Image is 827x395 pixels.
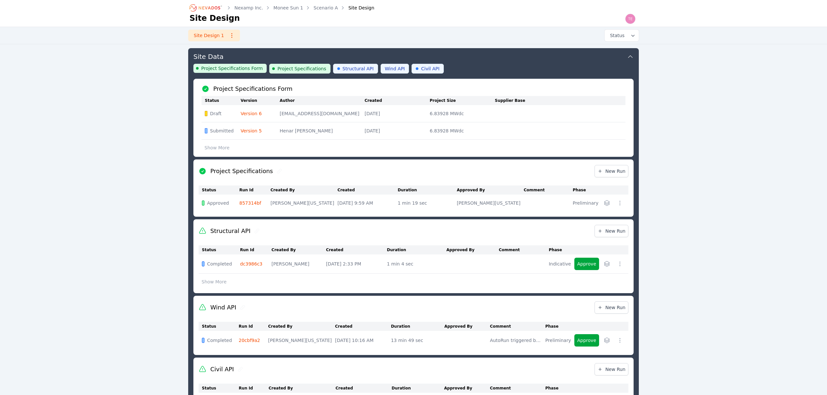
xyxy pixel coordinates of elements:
td: [PERSON_NAME][US_STATE] [457,195,524,211]
th: Phase [573,185,602,195]
h2: Wind API [210,303,236,312]
td: [PERSON_NAME][US_STATE] [268,331,335,350]
th: Created By [268,322,335,331]
div: Submitted [205,128,235,134]
a: Nexamp Inc. [234,5,263,11]
span: Project Specifications [277,65,326,72]
th: Duration [398,185,456,195]
th: Comment [499,245,549,254]
th: Created [326,245,387,254]
div: Preliminary [545,337,571,344]
h2: Structural API [210,226,250,236]
a: Version 6 [241,111,262,116]
div: Site Design [339,5,374,11]
td: Henar [PERSON_NAME] [280,122,365,140]
h3: Site Data [193,52,224,61]
img: Ted Elliott [625,14,636,24]
th: Status [199,245,240,254]
span: New Run [597,304,625,311]
td: [PERSON_NAME][US_STATE] [271,195,338,211]
h2: Project Specifications [210,167,273,176]
td: [DATE] 2:33 PM [326,254,387,274]
a: Site Design 1 [188,30,240,41]
td: [PERSON_NAME] [272,254,326,274]
th: Duration [392,384,444,393]
th: Comment [524,185,572,195]
a: 857314bf [239,200,261,206]
th: Comment [490,322,545,331]
h2: Civil API [210,365,234,374]
button: Show More [202,142,232,154]
div: 1 min 4 sec [387,261,443,267]
span: Status [607,32,624,39]
div: Draft [205,110,235,117]
th: Author [280,96,365,105]
span: New Run [597,366,625,373]
th: Run Id [240,245,272,254]
button: Site Data [193,48,634,64]
button: Approve [574,334,599,347]
th: Approved By [446,245,499,254]
span: Completed [207,261,232,267]
span: New Run [597,168,625,174]
th: Project Size [430,96,495,105]
span: Project Specifications Form [201,65,263,72]
span: Approved [207,200,229,206]
a: New Run [595,301,628,314]
th: Status [199,384,239,393]
th: Run Id [239,185,271,195]
th: Duration [391,322,444,331]
a: New Run [595,165,628,177]
td: [DATE] 9:59 AM [337,195,398,211]
th: Created [336,384,392,393]
span: Structural API [343,65,374,72]
th: Approved By [444,384,490,393]
span: Wind API [385,65,405,72]
th: Created [335,322,391,331]
th: Created By [269,384,336,393]
span: Civil API [421,65,439,72]
th: Created By [272,245,326,254]
button: Approve [574,258,599,270]
div: Indicative [549,261,571,267]
th: Phase [549,245,574,254]
a: New Run [595,225,628,237]
th: Run Id [239,384,269,393]
th: Status [199,185,239,195]
th: Created [337,185,398,195]
th: Version [241,96,280,105]
th: Run Id [239,322,268,331]
span: New Run [597,228,625,234]
th: Approved By [457,185,524,195]
a: Version 5 [241,128,262,133]
th: Created [365,96,430,105]
td: 6.83928 MWdc [430,105,495,122]
a: 20cbf9a2 [239,338,260,343]
th: Status [202,96,241,105]
td: [EMAIL_ADDRESS][DOMAIN_NAME] [280,105,365,122]
td: [DATE] [365,122,430,140]
div: 1 min 19 sec [398,200,453,206]
th: Created By [271,185,338,195]
a: Scenario A [314,5,338,11]
th: Status [199,322,239,331]
div: AutoRun triggered by completion of project-specifications [490,337,542,344]
button: Show More [199,276,230,288]
th: Supplier Base [495,96,560,105]
span: Completed [207,337,232,344]
th: Approved By [444,322,490,331]
a: dc3986c3 [240,261,262,266]
h1: Site Design [189,13,240,23]
a: Monee Sun 1 [273,5,303,11]
th: Phase [545,322,574,331]
td: [DATE] [365,105,430,122]
nav: Breadcrumb [189,3,374,13]
div: 13 min 49 sec [391,337,441,344]
th: Phase [545,384,574,393]
a: New Run [595,363,628,375]
td: 6.83928 MWdc [430,122,495,140]
th: Duration [387,245,446,254]
h2: Project Specifications Form [213,84,292,93]
button: Status [605,30,639,41]
td: [DATE] 10:16 AM [335,331,391,350]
